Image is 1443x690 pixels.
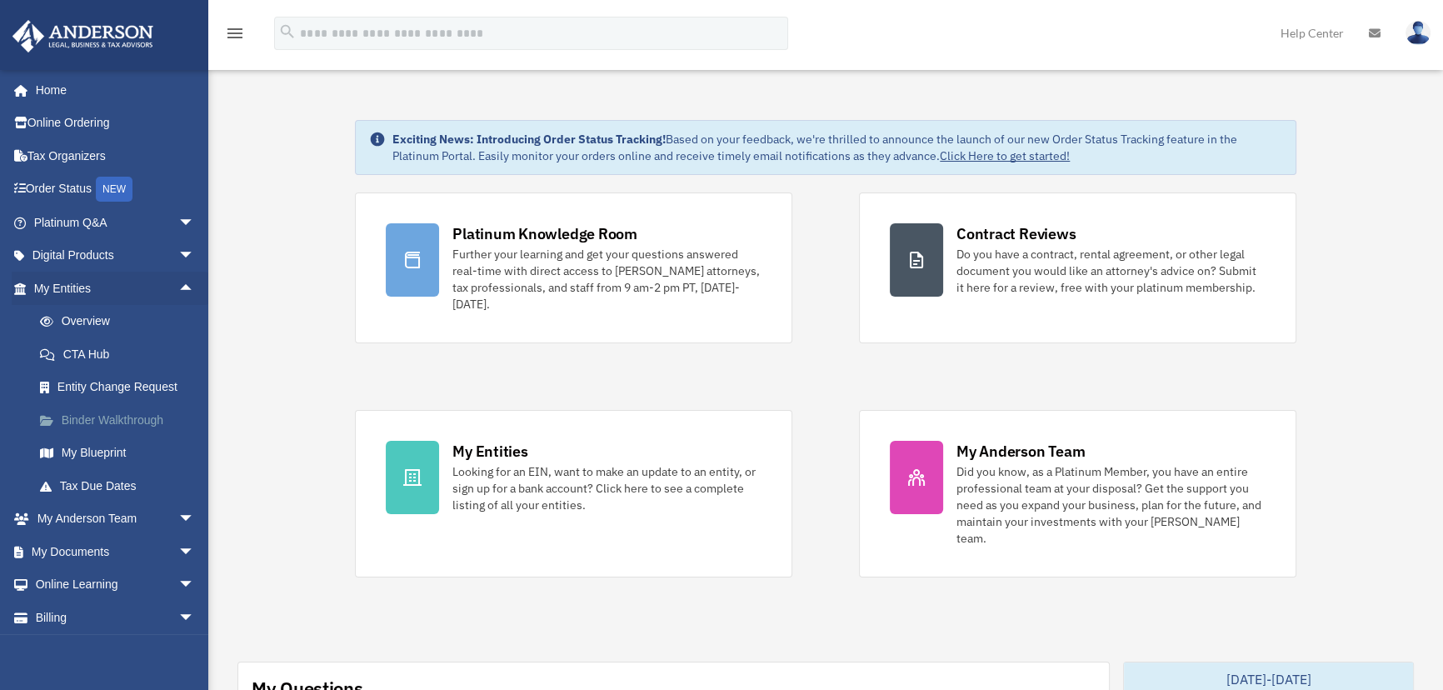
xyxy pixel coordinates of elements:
span: arrow_drop_down [178,535,212,569]
a: My Blueprint [23,437,220,470]
div: Do you have a contract, rental agreement, or other legal document you would like an attorney's ad... [956,246,1266,296]
img: Anderson Advisors Platinum Portal [7,20,158,52]
a: Binder Walkthrough [23,403,220,437]
div: Contract Reviews [956,223,1076,244]
a: Billingarrow_drop_down [12,601,220,634]
div: NEW [96,177,132,202]
a: Home [12,73,212,107]
div: Did you know, as a Platinum Member, you have an entire professional team at your disposal? Get th... [956,463,1266,547]
a: Platinum Q&Aarrow_drop_down [12,206,220,239]
a: My Entitiesarrow_drop_up [12,272,220,305]
div: Looking for an EIN, want to make an update to an entity, or sign up for a bank account? Click her... [452,463,761,513]
a: Entity Change Request [23,371,220,404]
i: menu [225,23,245,43]
a: Platinum Knowledge Room Further your learning and get your questions answered real-time with dire... [355,192,792,343]
span: arrow_drop_down [178,601,212,635]
a: Tax Organizers [12,139,220,172]
a: Online Learningarrow_drop_down [12,568,220,602]
span: arrow_drop_down [178,502,212,537]
div: Further your learning and get your questions answered real-time with direct access to [PERSON_NAM... [452,246,761,312]
img: User Pic [1406,21,1431,45]
a: Tax Due Dates [23,469,220,502]
i: search [278,22,297,41]
a: My Anderson Teamarrow_drop_down [12,502,220,536]
a: Order StatusNEW [12,172,220,207]
a: menu [225,29,245,43]
div: My Entities [452,441,527,462]
div: My Anderson Team [956,441,1085,462]
span: arrow_drop_up [178,272,212,306]
a: Contract Reviews Do you have a contract, rental agreement, or other legal document you would like... [859,192,1296,343]
a: Events Calendar [12,634,220,667]
a: CTA Hub [23,337,220,371]
a: Online Ordering [12,107,220,140]
a: My Entities Looking for an EIN, want to make an update to an entity, or sign up for a bank accoun... [355,410,792,577]
a: My Anderson Team Did you know, as a Platinum Member, you have an entire professional team at your... [859,410,1296,577]
a: Click Here to get started! [940,148,1070,163]
span: arrow_drop_down [178,239,212,273]
div: Based on your feedback, we're thrilled to announce the launch of our new Order Status Tracking fe... [392,131,1282,164]
a: My Documentsarrow_drop_down [12,535,220,568]
span: arrow_drop_down [178,568,212,602]
a: Digital Productsarrow_drop_down [12,239,220,272]
span: arrow_drop_down [178,206,212,240]
a: Overview [23,305,220,338]
strong: Exciting News: Introducing Order Status Tracking! [392,132,666,147]
div: Platinum Knowledge Room [452,223,637,244]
